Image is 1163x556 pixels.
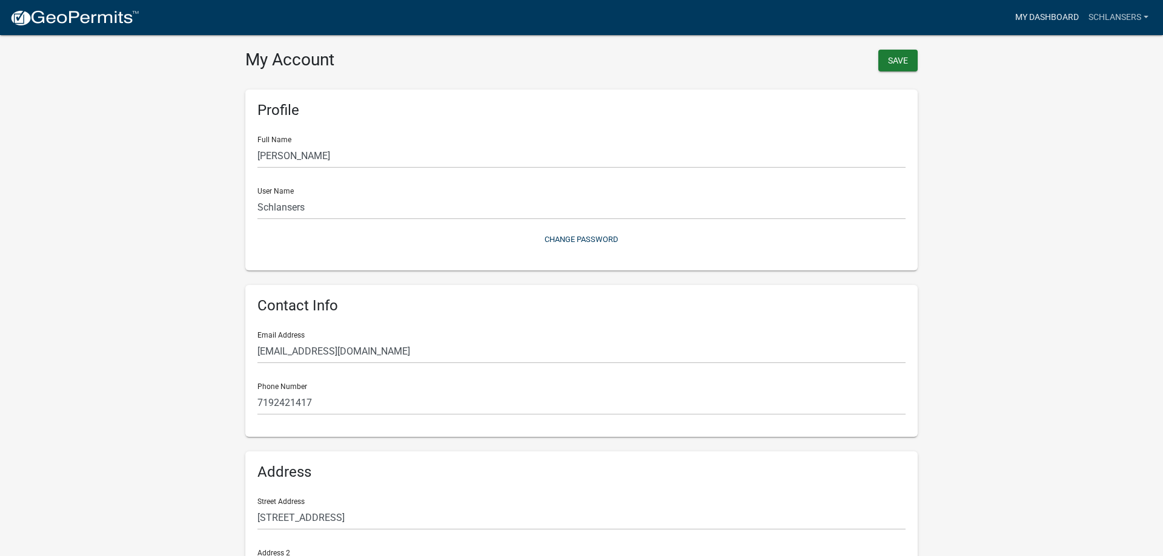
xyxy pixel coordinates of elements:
[257,463,906,481] h6: Address
[245,50,572,70] h3: My Account
[257,297,906,315] h6: Contact Info
[257,229,906,249] button: Change Password
[878,50,918,71] button: Save
[1084,6,1153,29] a: Schlansers
[257,102,906,119] h6: Profile
[1010,6,1084,29] a: My Dashboard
